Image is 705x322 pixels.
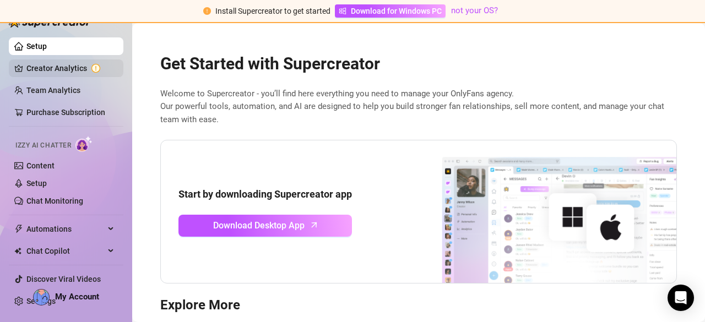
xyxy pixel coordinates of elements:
[213,219,305,232] span: Download Desktop App
[26,242,105,260] span: Chat Copilot
[160,88,677,127] span: Welcome to Supercreator - you’ll find here everything you need to manage your OnlyFans agency. Ou...
[401,140,676,283] img: download app
[308,219,321,231] span: arrow-up
[160,297,677,314] h3: Explore More
[55,292,99,302] span: My Account
[14,225,23,233] span: thunderbolt
[26,86,80,95] a: Team Analytics
[160,53,677,74] h2: Get Started with Supercreator
[34,290,49,305] img: ACg8ocIha_M5C6FrMr3aOSyrplLkDeEaWFEB7Wk7W-esLJKDnbC_Nl02=s96-c
[14,247,21,255] img: Chat Copilot
[178,215,352,237] a: Download Desktop Apparrow-up
[26,161,55,170] a: Content
[26,297,56,305] a: Settings
[339,7,346,15] span: windows
[26,179,47,188] a: Setup
[26,42,47,51] a: Setup
[203,7,211,15] span: exclamation-circle
[15,140,71,151] span: Izzy AI Chatter
[26,108,105,117] a: Purchase Subscription
[75,136,93,152] img: AI Chatter
[668,285,694,311] div: Open Intercom Messenger
[26,220,105,238] span: Automations
[26,275,101,283] a: Discover Viral Videos
[451,6,498,15] a: not your OS?
[215,7,330,15] span: Install Supercreator to get started
[351,5,442,17] span: Download for Windows PC
[26,197,83,205] a: Chat Monitoring
[178,188,352,200] strong: Start by downloading Supercreator app
[26,59,115,77] a: Creator Analytics exclamation-circle
[335,4,446,18] a: Download for Windows PC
